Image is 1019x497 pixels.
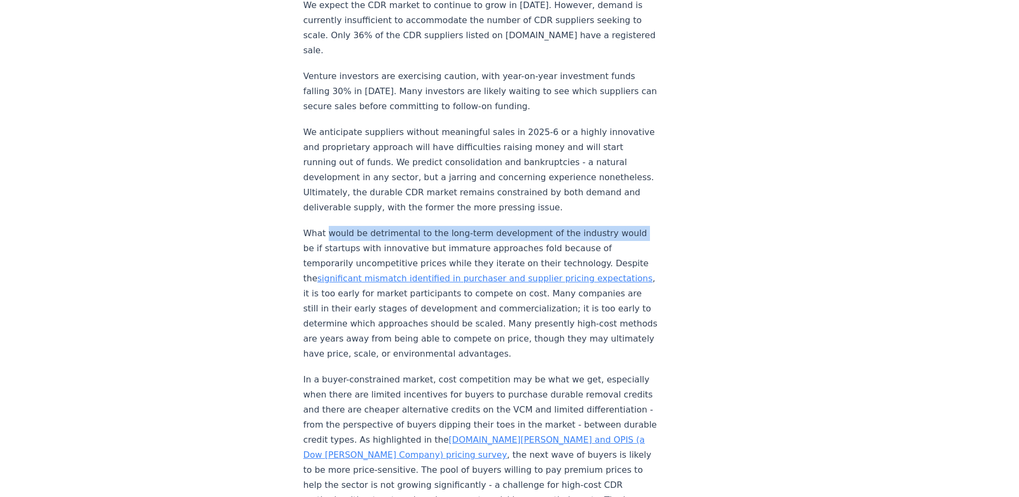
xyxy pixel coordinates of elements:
p: Venture investors are exercising caution, with year-on-year investment funds falling 30% in [DATE... [303,69,659,114]
a: significant mismatch identified in purchaser and supplier pricing expectations [317,273,653,283]
p: What would be detrimental to the long-term development of the industry would be if startups with ... [303,226,659,361]
p: We anticipate suppliers without meaningful sales in 2025-6 or a highly innovative and proprietary... [303,125,659,215]
a: [DOMAIN_NAME][PERSON_NAME] and OPIS (a Dow [PERSON_NAME] Company) pricing survey [303,435,645,460]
